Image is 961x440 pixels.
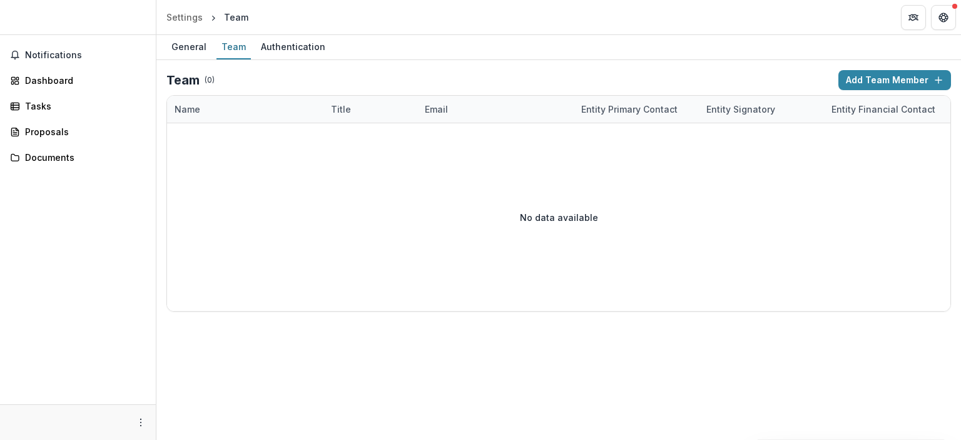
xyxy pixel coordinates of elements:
[901,5,926,30] button: Partners
[166,73,200,88] h2: Team
[574,96,699,123] div: Entity Primary Contact
[166,11,203,24] div: Settings
[417,103,455,116] div: Email
[824,96,949,123] div: Entity Financial Contact
[699,96,824,123] div: Entity Signatory
[167,96,323,123] div: Name
[323,103,358,116] div: Title
[5,96,151,116] a: Tasks
[574,103,685,116] div: Entity Primary Contact
[25,50,146,61] span: Notifications
[133,415,148,430] button: More
[931,5,956,30] button: Get Help
[5,70,151,91] a: Dashboard
[256,38,330,56] div: Authentication
[824,103,943,116] div: Entity Financial Contact
[838,70,951,90] button: Add Team Member
[166,35,211,59] a: General
[205,74,215,86] p: ( 0 )
[25,74,141,87] div: Dashboard
[166,38,211,56] div: General
[417,96,574,123] div: Email
[5,121,151,142] a: Proposals
[216,35,251,59] a: Team
[25,100,141,113] div: Tasks
[323,96,417,123] div: Title
[256,35,330,59] a: Authentication
[167,103,208,116] div: Name
[25,125,141,138] div: Proposals
[161,8,208,26] a: Settings
[5,45,151,65] button: Notifications
[25,151,141,164] div: Documents
[216,38,251,56] div: Team
[5,147,151,168] a: Documents
[699,103,783,116] div: Entity Signatory
[520,211,598,224] p: No data available
[224,11,248,24] div: Team
[161,8,253,26] nav: breadcrumb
